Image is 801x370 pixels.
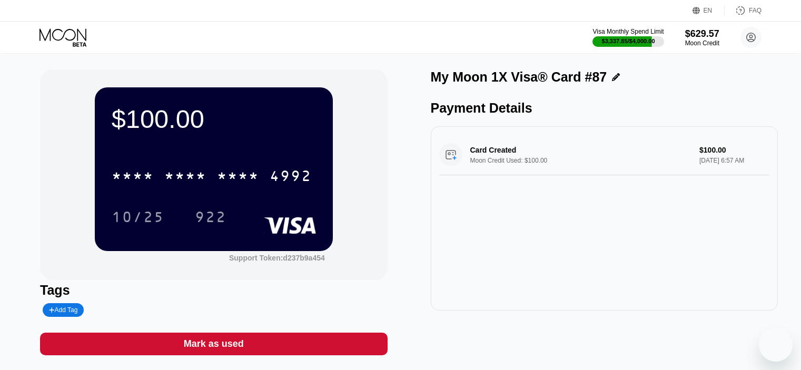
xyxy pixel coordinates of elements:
[43,303,84,317] div: Add Tag
[40,333,387,355] div: Mark as used
[270,169,312,186] div: 4992
[685,28,719,47] div: $629.57Moon Credit
[431,69,607,85] div: My Moon 1X Visa® Card #87
[602,38,655,44] div: $3,337.85 / $4,000.00
[592,28,664,35] div: Visa Monthly Spend Limit
[431,101,778,116] div: Payment Details
[195,210,226,227] div: 922
[229,254,325,262] div: Support Token: d237b9a454
[112,104,316,134] div: $100.00
[749,7,762,14] div: FAQ
[693,5,725,16] div: EN
[592,28,664,47] div: Visa Monthly Spend Limit$3,337.85/$4,000.00
[704,7,713,14] div: EN
[685,39,719,47] div: Moon Credit
[725,5,762,16] div: FAQ
[40,283,387,298] div: Tags
[685,28,719,39] div: $629.57
[759,328,793,362] iframe: Button to launch messaging window
[112,210,164,227] div: 10/25
[104,204,172,230] div: 10/25
[229,254,325,262] div: Support Token:d237b9a454
[187,204,234,230] div: 922
[49,306,77,314] div: Add Tag
[184,338,244,350] div: Mark as used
